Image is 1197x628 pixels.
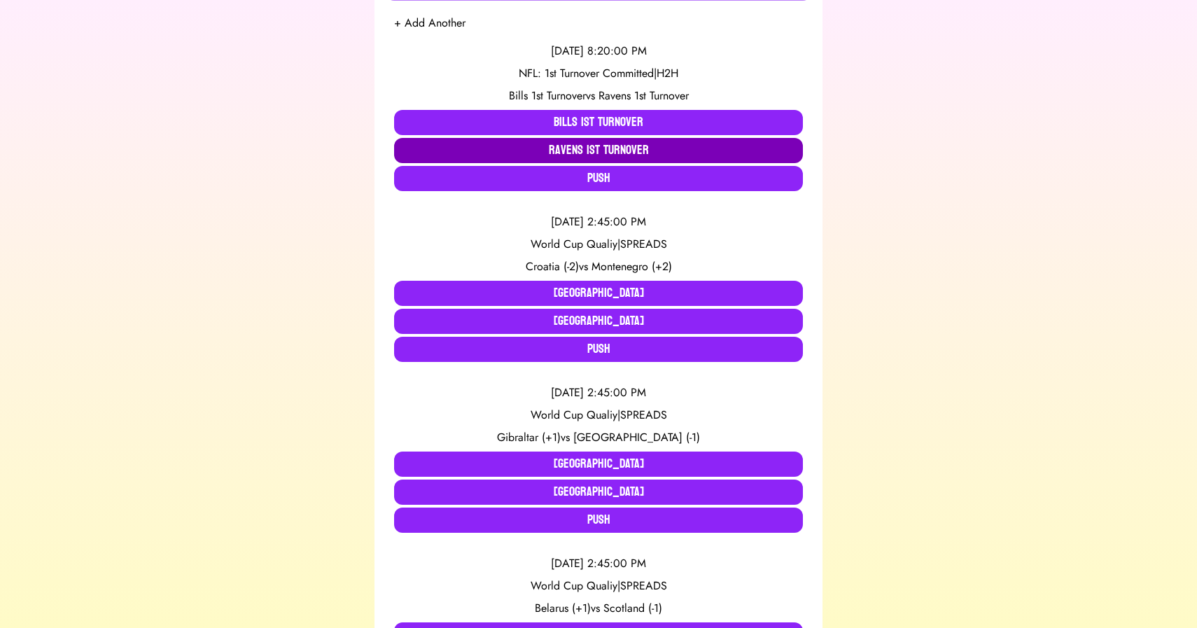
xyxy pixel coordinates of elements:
span: [GEOGRAPHIC_DATA] (-1) [573,429,700,445]
div: vs [394,258,803,275]
span: Croatia (-2) [526,258,579,274]
div: [DATE] 8:20:00 PM [394,43,803,60]
div: [DATE] 2:45:00 PM [394,384,803,401]
span: Gibraltar (+1) [497,429,561,445]
div: [DATE] 2:45:00 PM [394,214,803,230]
button: Push [394,337,803,362]
button: + Add Another [394,15,465,32]
div: NFL: 1st Turnover Committed | H2H [394,65,803,82]
span: Belarus (+1) [535,600,591,616]
button: [GEOGRAPHIC_DATA] [394,452,803,477]
button: [GEOGRAPHIC_DATA] [394,309,803,334]
span: Montenegro (+2) [591,258,672,274]
button: [GEOGRAPHIC_DATA] [394,480,803,505]
button: Push [394,508,803,533]
button: Ravens 1st Turnover [394,138,803,163]
div: vs [394,88,803,104]
span: Bills 1st Turnover [509,88,586,104]
div: World Cup Qualiy | SPREADS [394,236,803,253]
button: [GEOGRAPHIC_DATA] [394,281,803,306]
div: vs [394,600,803,617]
div: World Cup Qualiy | SPREADS [394,578,803,594]
button: Bills 1st Turnover [394,110,803,135]
div: vs [394,429,803,446]
div: [DATE] 2:45:00 PM [394,555,803,572]
span: Scotland (-1) [603,600,662,616]
span: Ravens 1st Turnover [598,88,689,104]
div: World Cup Qualiy | SPREADS [394,407,803,424]
button: Push [394,166,803,191]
